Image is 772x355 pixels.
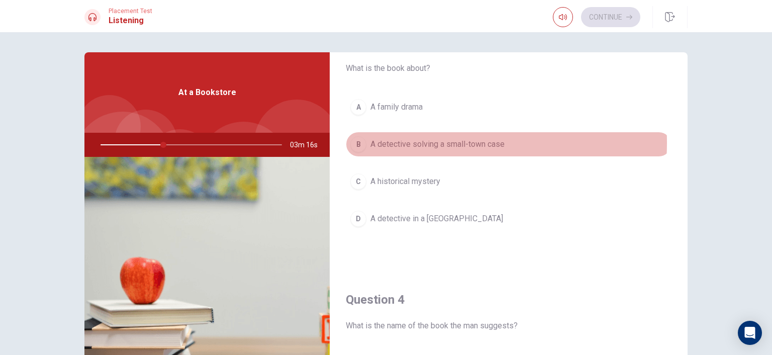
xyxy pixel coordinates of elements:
[350,173,366,190] div: C
[346,169,671,194] button: CA historical mystery
[370,138,505,150] span: A detective solving a small-town case
[350,99,366,115] div: A
[370,213,503,225] span: A detective in a [GEOGRAPHIC_DATA]
[350,136,366,152] div: B
[109,8,152,15] span: Placement Test
[290,133,326,157] span: 03m 16s
[350,211,366,227] div: D
[370,101,423,113] span: A family drama
[109,15,152,27] h1: Listening
[346,320,671,332] span: What is the name of the book the man suggests?
[738,321,762,345] div: Open Intercom Messenger
[346,95,671,120] button: AA family drama
[370,175,440,188] span: A historical mystery
[346,132,671,157] button: BA detective solving a small-town case
[178,86,236,99] span: At a Bookstore
[346,292,671,308] h4: Question 4
[346,62,671,74] span: What is the book about?
[346,206,671,231] button: DA detective in a [GEOGRAPHIC_DATA]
